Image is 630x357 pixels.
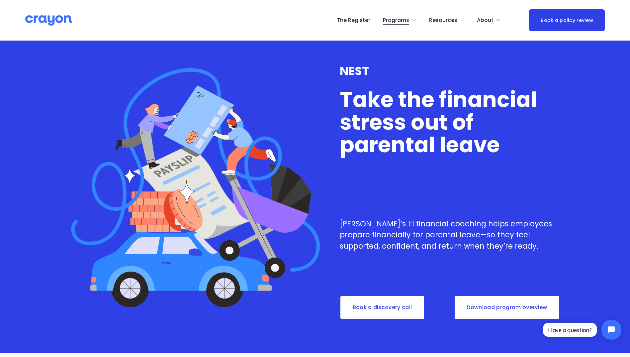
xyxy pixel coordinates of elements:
[429,15,465,26] a: folder dropdown
[383,16,409,25] span: Programs
[25,15,72,26] img: Crayon
[340,64,565,78] h3: NEST
[429,16,457,25] span: Resources
[477,16,494,25] span: About
[337,15,370,26] a: The Register
[383,15,416,26] a: folder dropdown
[529,9,605,31] a: Book a policy review
[340,218,565,252] p: [PERSON_NAME]’s 1:1 financial coaching helps employees prepare financially for parental leave—so ...
[454,295,560,320] a: Download program overview
[477,15,501,26] a: folder dropdown
[340,88,565,156] h1: Take the financial stress out of parental leave
[340,295,425,320] a: Book a discovery call
[537,314,627,345] iframe: Tidio Chat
